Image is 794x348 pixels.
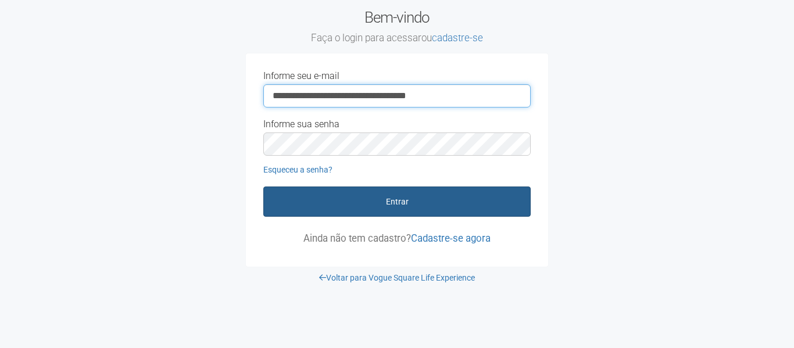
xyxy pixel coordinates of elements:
[421,32,483,44] span: ou
[319,273,475,282] a: Voltar para Vogue Square Life Experience
[432,32,483,44] a: cadastre-se
[263,165,332,174] a: Esqueceu a senha?
[246,9,548,45] h2: Bem-vindo
[263,233,531,243] p: Ainda não tem cadastro?
[263,71,339,81] label: Informe seu e-mail
[263,119,339,130] label: Informe sua senha
[263,186,531,217] button: Entrar
[246,32,548,45] small: Faça o login para acessar
[411,232,491,244] a: Cadastre-se agora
